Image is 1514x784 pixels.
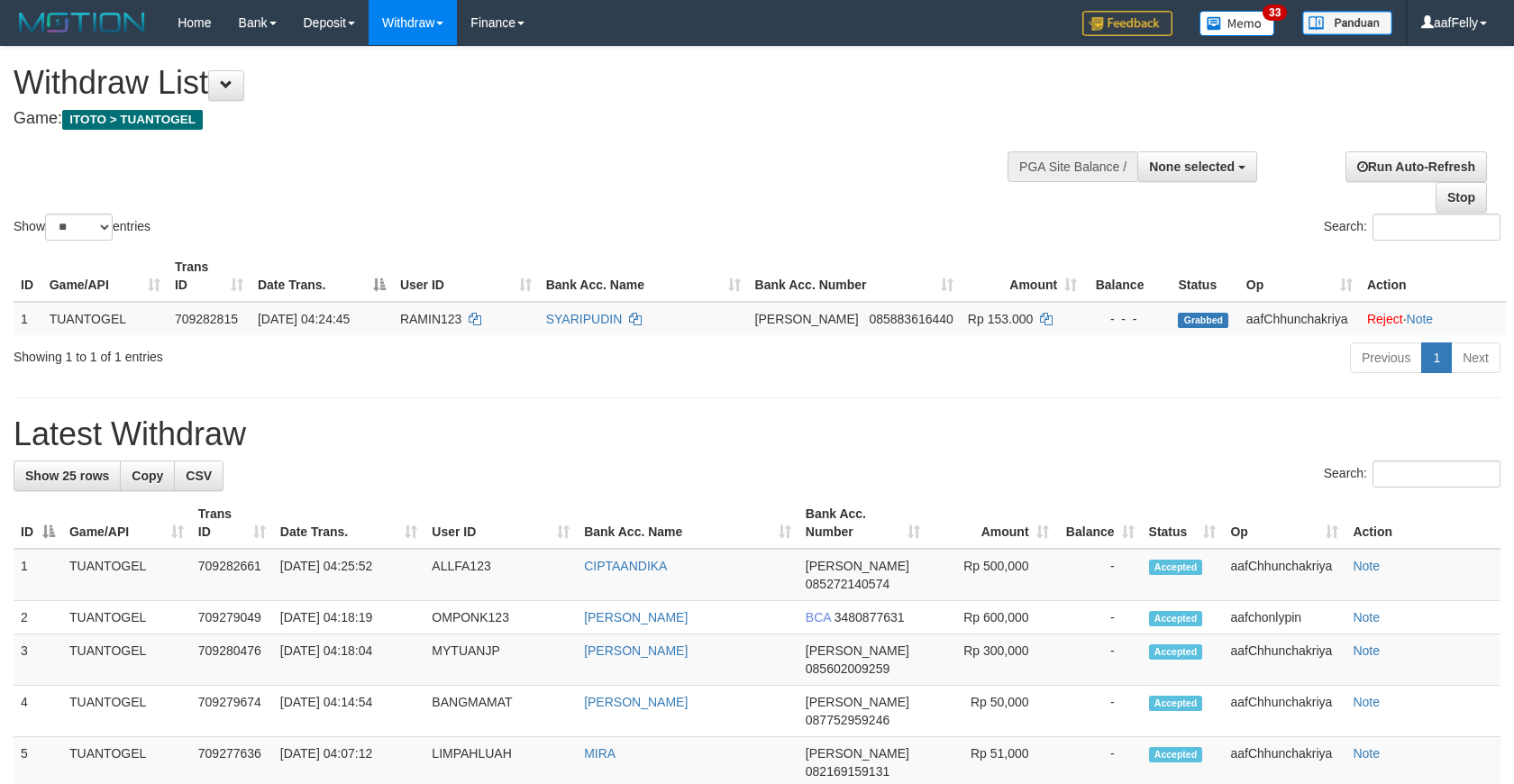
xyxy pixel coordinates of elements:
td: aafChhunchakriya [1223,634,1345,686]
a: Note [1353,695,1380,709]
div: PGA Site Balance / [1008,151,1137,182]
td: BANGMAMAT [424,686,577,737]
span: 709282815 [175,312,238,326]
h1: Latest Withdraw [14,416,1500,452]
span: Accepted [1149,560,1203,575]
td: Rp 50,000 [927,686,1056,737]
span: Accepted [1149,747,1203,762]
span: Copy 082169159131 to clipboard [806,764,889,779]
td: TUANTOGEL [62,634,191,686]
td: TUANTOGEL [62,686,191,737]
th: Status: activate to sort column ascending [1142,497,1224,549]
th: Bank Acc. Number: activate to sort column ascending [798,497,927,549]
img: panduan.png [1302,11,1392,35]
a: Next [1451,342,1500,373]
td: TUANTOGEL [62,601,191,634]
a: Note [1353,746,1380,761]
th: Op: activate to sort column ascending [1223,497,1345,549]
th: Game/API: activate to sort column ascending [42,251,168,302]
th: Game/API: activate to sort column ascending [62,497,191,549]
a: CIPTAANDIKA [584,559,667,573]
td: - [1056,601,1142,634]
span: Grabbed [1178,313,1228,328]
th: Date Trans.: activate to sort column descending [251,251,393,302]
label: Search: [1324,460,1500,488]
h1: Withdraw List [14,65,991,101]
td: [DATE] 04:25:52 [273,549,425,601]
label: Show entries [14,214,150,241]
td: TUANTOGEL [62,549,191,601]
a: Note [1353,559,1380,573]
td: [DATE] 04:18:04 [273,634,425,686]
a: [PERSON_NAME] [584,610,688,624]
td: - [1056,549,1142,601]
td: 1 [14,549,62,601]
th: Bank Acc. Name: activate to sort column ascending [539,251,748,302]
span: RAMIN123 [400,312,461,326]
td: MYTUANJP [424,634,577,686]
th: ID: activate to sort column descending [14,497,62,549]
th: User ID: activate to sort column ascending [393,251,539,302]
a: Note [1353,643,1380,658]
td: aafChhunchakriya [1223,549,1345,601]
td: OMPONK123 [424,601,577,634]
input: Search: [1373,460,1500,488]
span: Copy 085883616440 to clipboard [869,312,953,326]
td: Rp 500,000 [927,549,1056,601]
button: None selected [1137,151,1257,182]
th: Trans ID: activate to sort column ascending [168,251,251,302]
th: Amount: activate to sort column ascending [927,497,1056,549]
span: Rp 153.000 [968,312,1033,326]
span: [PERSON_NAME] [806,643,909,658]
td: Rp 300,000 [927,634,1056,686]
a: CSV [174,460,223,491]
td: - [1056,686,1142,737]
a: Reject [1367,312,1403,326]
span: 33 [1263,5,1287,21]
td: 709280476 [191,634,273,686]
th: Action [1345,497,1500,549]
td: 3 [14,634,62,686]
td: · [1360,302,1506,335]
th: Bank Acc. Number: activate to sort column ascending [748,251,961,302]
th: Op: activate to sort column ascending [1239,251,1360,302]
span: [PERSON_NAME] [806,695,909,709]
a: Note [1353,610,1380,624]
th: Trans ID: activate to sort column ascending [191,497,273,549]
span: [DATE] 04:24:45 [258,312,350,326]
input: Search: [1373,214,1500,241]
a: MIRA [584,746,616,761]
td: 1 [14,302,42,335]
a: SYARIPUDIN [546,312,623,326]
label: Search: [1324,214,1500,241]
th: Bank Acc. Name: activate to sort column ascending [577,497,798,549]
th: Balance: activate to sort column ascending [1056,497,1142,549]
td: aafChhunchakriya [1239,302,1360,335]
td: 709279049 [191,601,273,634]
th: Balance [1084,251,1171,302]
span: Accepted [1149,644,1203,660]
span: Copy 085272140574 to clipboard [806,577,889,591]
a: [PERSON_NAME] [584,695,688,709]
th: ID [14,251,42,302]
span: Copy [132,469,163,483]
a: Note [1407,312,1434,326]
a: Show 25 rows [14,460,121,491]
th: Amount: activate to sort column ascending [961,251,1084,302]
th: Status [1171,251,1238,302]
span: BCA [806,610,831,624]
th: Action [1360,251,1506,302]
a: Run Auto-Refresh [1345,151,1487,182]
span: [PERSON_NAME] [755,312,859,326]
img: MOTION_logo.png [14,9,150,36]
div: - - - [1091,310,1163,328]
img: Button%20Memo.svg [1199,11,1275,36]
span: Copy 3480877631 to clipboard [835,610,905,624]
th: User ID: activate to sort column ascending [424,497,577,549]
td: aafChhunchakriya [1223,686,1345,737]
a: [PERSON_NAME] [584,643,688,658]
td: TUANTOGEL [42,302,168,335]
span: [PERSON_NAME] [806,746,909,761]
img: Feedback.jpg [1082,11,1172,36]
a: 1 [1421,342,1452,373]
